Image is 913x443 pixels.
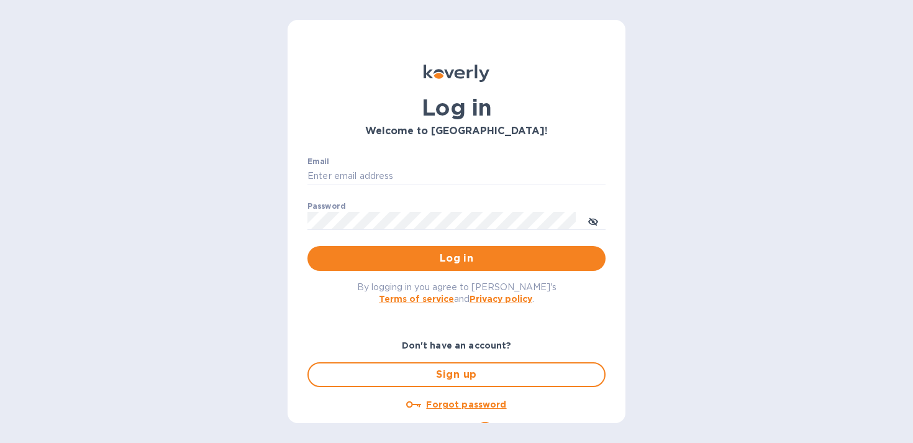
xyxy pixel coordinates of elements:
img: Koverly [424,65,489,82]
input: Enter email address [307,167,606,186]
button: Sign up [307,362,606,387]
b: Don't have an account? [402,340,512,350]
a: Privacy policy [470,294,532,304]
span: Sign up [319,367,594,382]
button: Log in [307,246,606,271]
u: Forgot password [426,400,506,409]
h1: Log in [307,94,606,121]
button: toggle password visibility [581,208,606,233]
span: Log in [317,251,596,266]
span: By logging in you agree to [PERSON_NAME]'s and . [357,282,556,304]
h3: Welcome to [GEOGRAPHIC_DATA]! [307,126,606,137]
a: Terms of service [379,294,454,304]
label: Password [307,203,345,210]
label: Email [307,158,329,165]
